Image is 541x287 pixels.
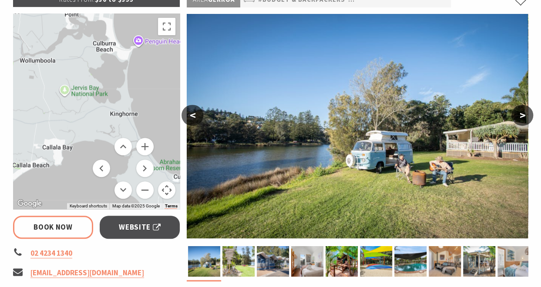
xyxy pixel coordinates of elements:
a: Website [100,216,180,239]
a: 02 4234 1340 [30,248,72,258]
button: Toggle fullscreen view [158,18,175,35]
button: Map camera controls [158,181,175,199]
img: Surf shak [257,246,289,277]
img: jumping pillow [360,246,392,277]
button: Zoom in [136,138,154,155]
img: fireplace [429,246,461,277]
button: Move right [136,160,154,177]
img: Welcome to Seven Mile Beach Holiday Park [222,246,255,277]
a: Terms (opens in new tab) [165,204,177,209]
button: Move left [93,160,110,177]
a: [EMAIL_ADDRESS][DOMAIN_NAME] [30,268,144,278]
a: Book Now [13,216,94,239]
img: cabin bedroom [497,246,530,277]
img: Beachside Pool [394,246,427,277]
a: Open this area in Google Maps (opens a new window) [15,198,44,209]
button: Move up [114,138,132,155]
button: < [181,105,203,126]
img: Combi Van, Camping, Caravanning, Sites along Crooked River at Seven Mile Beach Holiday Park [187,14,528,238]
span: Map data ©2025 Google [112,204,159,208]
img: Couple on cabin deck at Seven Mile Beach Holiday Park [463,246,495,277]
img: Google [15,198,44,209]
button: Zoom out [136,181,154,199]
button: Keyboard shortcuts [69,203,107,209]
img: Safari Tents at Seven Mile Beach Holiday Park [326,246,358,277]
button: Move down [114,181,132,199]
img: Combi Van, Camping, Caravanning, Sites along Crooked River at Seven Mile Beach Holiday Park [188,246,220,277]
button: > [511,105,533,126]
span: Website [119,221,161,233]
img: shack 2 [291,246,323,277]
